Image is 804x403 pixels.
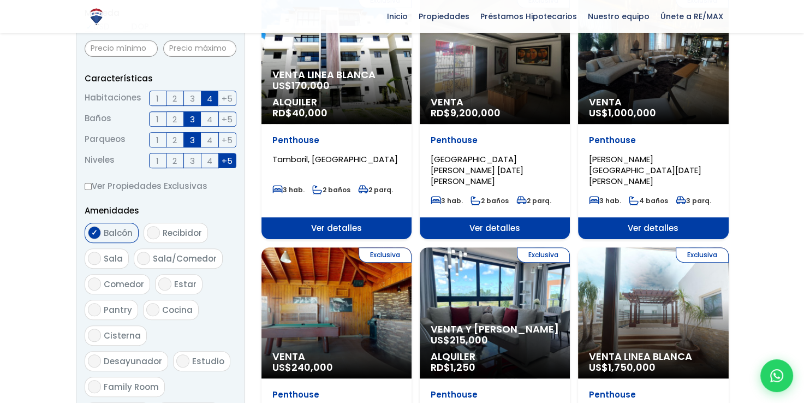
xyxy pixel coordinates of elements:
span: Estudio [192,355,224,367]
span: 1,000,000 [608,106,656,120]
p: Características [85,72,236,85]
span: Únete a RE/MAX [655,8,729,25]
p: Penthouse [272,389,401,400]
span: 4 [207,112,212,126]
span: 4 [207,133,212,147]
span: 2 [172,112,177,126]
span: Sala/Comedor [153,253,217,264]
input: Recibidor [147,226,160,239]
span: 3 [190,112,195,126]
span: RD$ [431,360,475,374]
span: Comedor [104,278,144,290]
span: 1 [156,154,159,168]
span: Desayunador [104,355,162,367]
span: 215,000 [450,333,488,347]
span: Exclusiva [517,247,570,263]
input: Sala [88,252,101,265]
input: Family Room [88,380,101,393]
span: Exclusiva [359,247,412,263]
span: 2 [172,92,177,105]
span: 2 [172,154,177,168]
input: Desayunador [88,354,101,368]
span: 2 parq. [516,196,551,205]
span: Sala [104,253,123,264]
span: Recibidor [163,227,202,239]
span: Baños [85,111,111,127]
span: 3 [190,92,195,105]
span: US$ [272,360,333,374]
span: 2 [172,133,177,147]
p: Penthouse [589,389,717,400]
input: Comedor [88,277,101,291]
span: Venta [272,351,401,362]
span: Venta [589,97,717,108]
span: Alquiler [431,351,559,362]
input: Balcón [88,226,101,239]
span: 2 parq. [358,185,393,194]
span: Inicio [382,8,413,25]
span: Venta [431,97,559,108]
span: US$ [431,333,488,347]
input: Ver Propiedades Exclusivas [85,183,92,190]
span: Préstamos Hipotecarios [475,8,582,25]
span: 240,000 [291,360,333,374]
p: Penthouse [431,135,559,146]
span: Niveles [85,153,115,168]
p: Penthouse [431,389,559,400]
span: 2 baños [312,185,350,194]
span: Alquiler [272,97,401,108]
span: 3 parq. [676,196,711,205]
span: +5 [222,92,233,105]
span: Pantry [104,304,132,316]
span: 4 [207,154,212,168]
span: 1 [156,92,159,105]
span: Ver detalles [578,217,728,239]
span: 9,200,000 [450,106,501,120]
span: Venta Linea Blanca [272,69,401,80]
img: Logo de REMAX [87,7,106,26]
input: Pantry [88,303,101,316]
span: Venta Linea Blanca [589,351,717,362]
span: 3 [190,154,195,168]
span: Family Room [104,381,159,393]
span: Ver detalles [420,217,570,239]
span: [PERSON_NAME][GEOGRAPHIC_DATA][DATE][PERSON_NAME] [589,153,701,187]
span: Habitaciones [85,91,141,106]
input: Cisterna [88,329,101,342]
span: 40,000 [292,106,327,120]
span: 3 [190,133,195,147]
span: 3 hab. [589,196,621,205]
span: RD$ [272,106,327,120]
span: US$ [589,360,656,374]
span: Exclusiva [676,247,729,263]
span: 4 [207,92,212,105]
span: 4 baños [629,196,668,205]
p: Penthouse [272,135,401,146]
span: 2 baños [471,196,509,205]
span: Ver detalles [261,217,412,239]
input: Estudio [176,354,189,368]
span: 1,250 [450,360,475,374]
span: [GEOGRAPHIC_DATA][PERSON_NAME] [DATE][PERSON_NAME] [431,153,523,187]
span: Estar [174,278,196,290]
span: Tamboril, [GEOGRAPHIC_DATA] [272,153,398,165]
input: Precio máximo [163,40,236,57]
span: Parqueos [85,132,126,147]
input: Estar [158,277,171,291]
input: Cocina [146,303,159,316]
span: 170,000 [291,79,330,92]
span: Venta y [PERSON_NAME] [431,324,559,335]
span: RD$ [431,106,501,120]
span: Propiedades [413,8,475,25]
span: Cisterna [104,330,141,341]
span: Balcón [104,227,133,239]
p: Penthouse [589,135,717,146]
span: +5 [222,112,233,126]
input: Precio mínimo [85,40,158,57]
span: 1,750,000 [608,360,656,374]
label: Ver Propiedades Exclusivas [85,179,236,193]
span: US$ [272,79,330,92]
span: Cocina [162,304,193,316]
span: 1 [156,133,159,147]
span: +5 [222,154,233,168]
